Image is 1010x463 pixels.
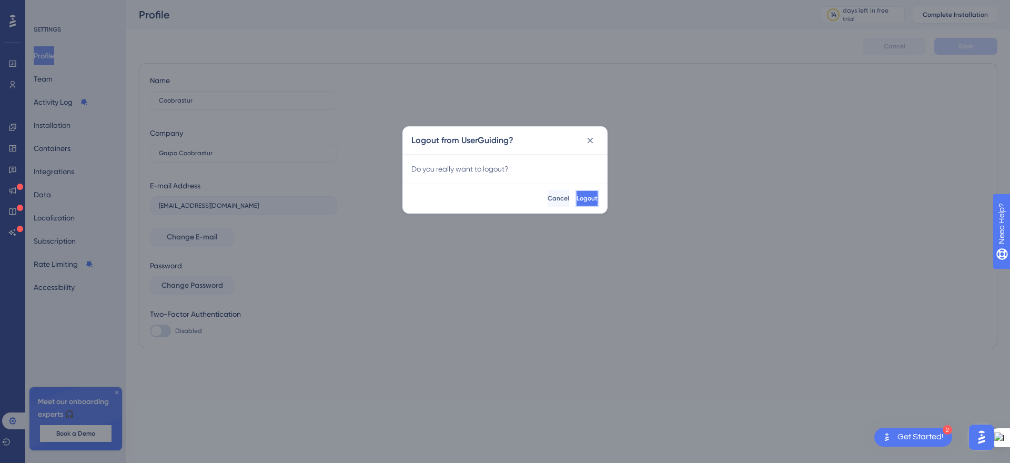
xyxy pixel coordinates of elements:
[411,163,599,175] div: Do you really want to logout?
[897,431,944,443] div: Get Started!
[874,428,952,447] div: Open Get Started! checklist, remaining modules: 2
[577,194,598,203] span: Logout
[548,194,569,203] span: Cancel
[943,425,952,435] div: 2
[411,134,513,147] h2: Logout from UserGuiding?
[881,431,893,444] img: launcher-image-alternative-text
[966,421,997,453] iframe: UserGuiding AI Assistant Launcher
[25,3,66,15] span: Need Help?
